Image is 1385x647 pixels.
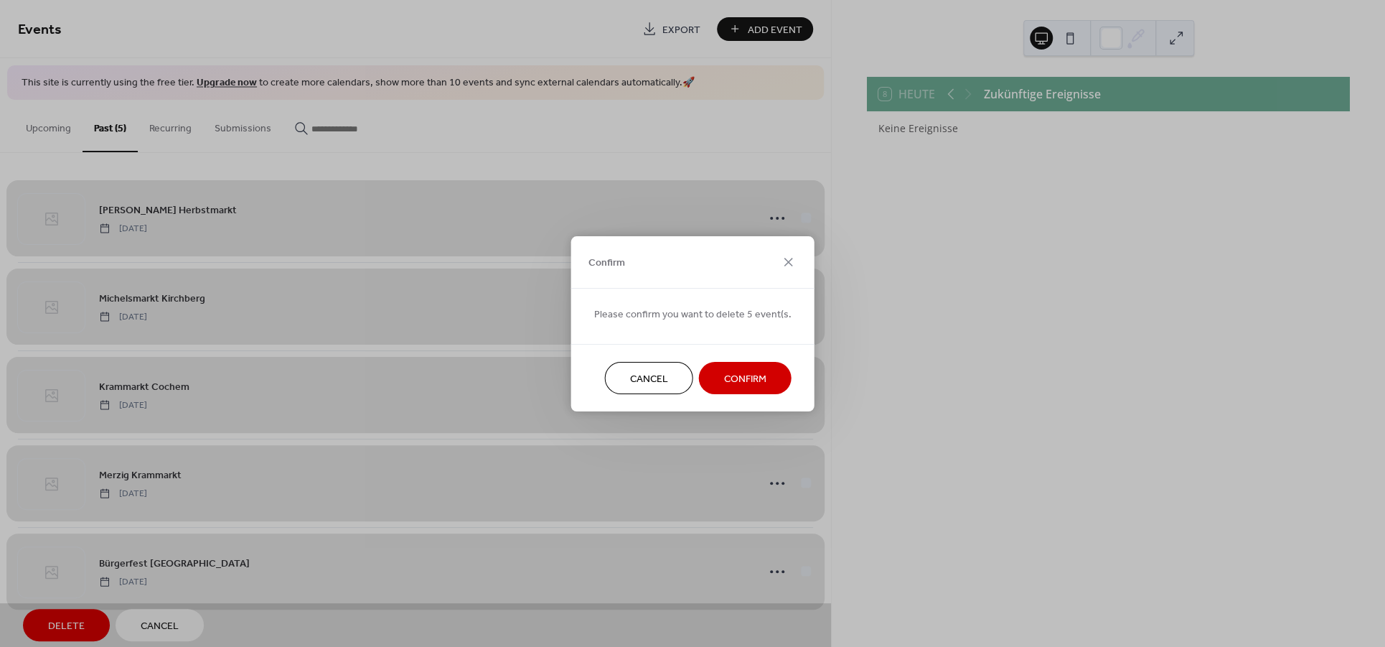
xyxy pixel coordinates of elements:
button: Confirm [699,362,792,394]
span: Cancel [630,371,668,386]
button: Cancel [605,362,693,394]
span: Confirm [588,256,625,271]
span: Please confirm you want to delete 5 event(s. [594,307,792,322]
span: Confirm [724,371,766,386]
